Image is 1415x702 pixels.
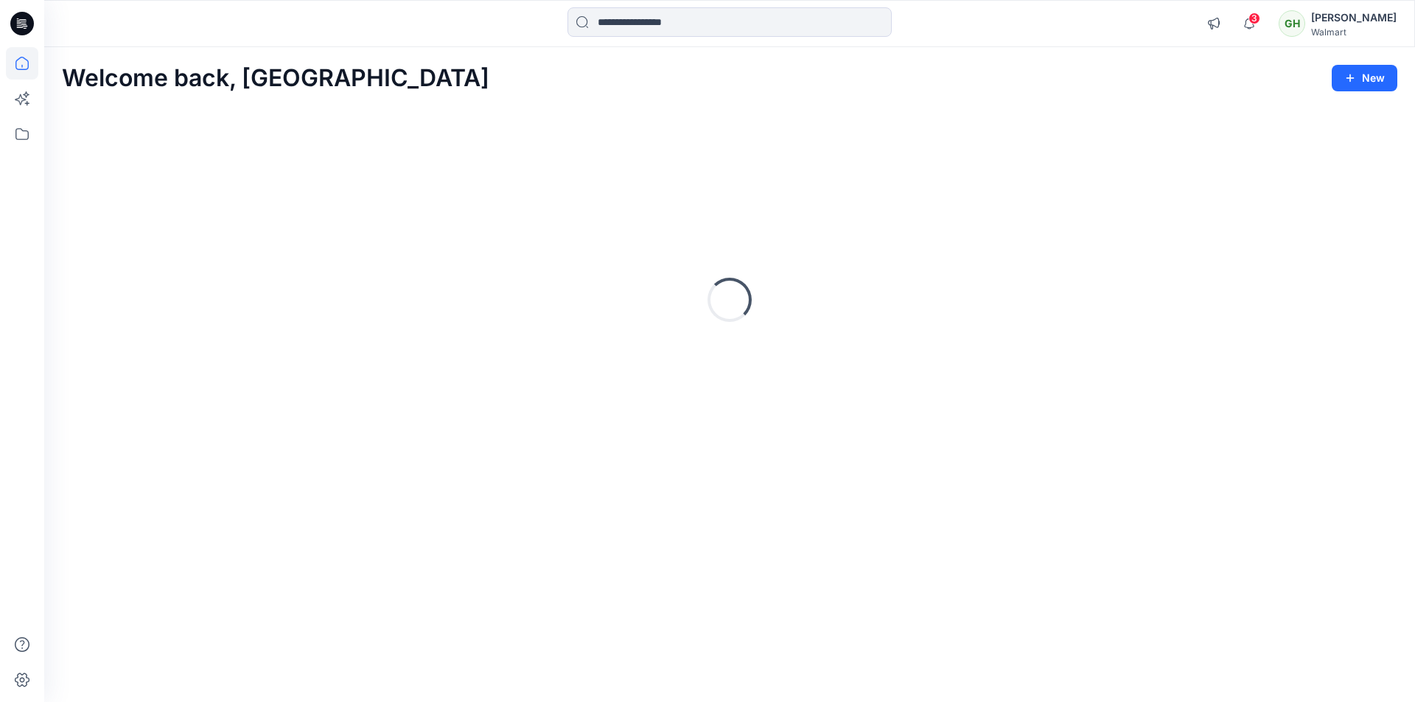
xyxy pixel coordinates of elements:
[1311,27,1397,38] div: Walmart
[1279,10,1305,37] div: GH
[1311,9,1397,27] div: [PERSON_NAME]
[1332,65,1397,91] button: New
[1248,13,1260,24] span: 3
[62,65,489,92] h2: Welcome back, [GEOGRAPHIC_DATA]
